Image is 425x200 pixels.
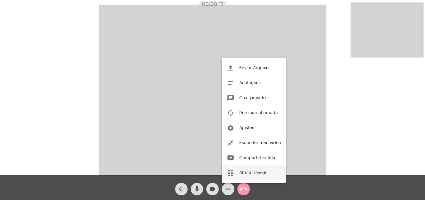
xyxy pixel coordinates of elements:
mat-icon: notes [227,79,234,87]
mat-icon: close_fullscreen [227,139,234,147]
mat-icon: file_upload [227,64,234,72]
mat-icon: grid_view [227,169,234,177]
mat-icon: settings [227,124,234,132]
span: Ajustes [239,126,254,130]
span: Chat privado [239,96,266,100]
span: Alterar layout [239,171,267,175]
span: Reiniciar chamada [239,111,278,115]
mat-icon: screen_share [227,154,234,162]
span: Compartilhar tela [239,156,275,160]
mat-icon: chat [227,94,234,102]
span: Anotações [239,81,261,85]
span: Enviar Arquivo [239,66,269,70]
mat-icon: autorenew [227,109,234,117]
span: Esconder meu vídeo [239,141,281,145]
